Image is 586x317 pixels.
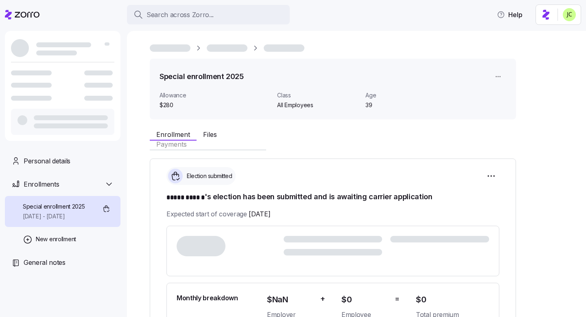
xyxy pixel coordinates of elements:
span: [DATE] - [DATE] [23,212,85,220]
button: Search across Zorro... [127,5,290,24]
span: $0 [416,293,489,306]
span: Age [365,91,447,99]
span: General notes [24,258,66,268]
button: Help [490,7,529,23]
span: + [320,293,325,305]
span: All Employees [277,101,359,109]
span: New enrollment [36,235,76,243]
span: Enrollment [156,131,190,138]
span: Payments [156,141,187,147]
span: $NaN [267,293,314,306]
h1: 's election has been submitted and is awaiting carrier application [166,192,499,203]
span: [DATE] [249,209,270,219]
span: $280 [160,101,271,109]
span: Personal details [24,156,70,166]
span: Special enrollment 2025 [23,203,85,211]
span: Search across Zorro... [146,10,214,20]
span: Help [497,10,523,20]
span: Expected start of coverage [166,209,270,219]
span: Monthly breakdown [177,293,238,303]
span: Files [203,131,217,138]
span: Class [277,91,359,99]
span: Election submitted [184,172,232,180]
h1: Special enrollment 2025 [160,71,244,81]
span: Enrollments [24,179,59,189]
span: Allowance [160,91,271,99]
span: 39 [365,101,447,109]
span: $0 [341,293,388,306]
span: = [395,293,400,305]
img: 0d5040ea9766abea509702906ec44285 [563,8,576,21]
